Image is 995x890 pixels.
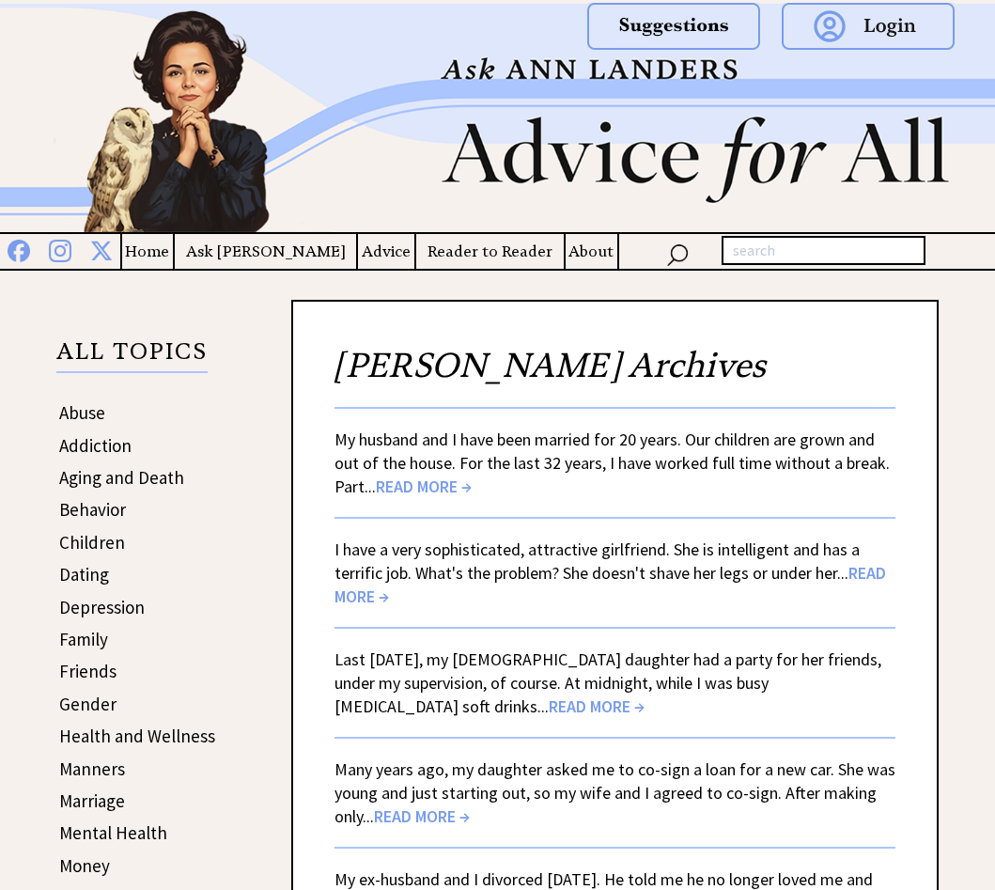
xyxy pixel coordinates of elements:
a: Friends [59,660,117,682]
img: suggestions.png [587,3,760,50]
img: facebook%20blue.png [8,236,30,262]
a: Family [59,628,108,650]
img: search_nav.png [666,240,689,267]
a: Advice [358,240,414,263]
input: search [722,236,925,266]
h2: [PERSON_NAME] Archives [334,343,895,407]
a: Manners [59,757,125,780]
a: Reader to Reader [416,240,564,263]
a: I have a very sophisticated, attractive girlfriend. She is intelligent and has a terrific job. Wh... [334,539,886,607]
a: Marriage [59,789,125,812]
a: Health and Wellness [59,725,215,747]
span: READ MORE → [549,695,645,717]
img: login.png [782,3,955,50]
p: ALL TOPICS [56,341,208,373]
span: READ MORE → [334,562,886,607]
a: Many years ago, my daughter asked me to co-sign a loan for a new car. She was young and just star... [334,758,895,827]
a: Behavior [59,498,126,521]
a: About [566,240,617,263]
a: Dating [59,563,109,586]
img: x%20blue.png [90,236,113,261]
a: Ask [PERSON_NAME] [175,240,356,263]
a: Aging and Death [59,466,184,489]
span: READ MORE → [376,476,472,497]
a: Children [59,531,125,554]
span: READ MORE → [374,805,470,827]
a: Abuse [59,401,105,424]
a: Money [59,854,110,877]
a: My husband and I have been married for 20 years. Our children are grown and out of the house. For... [334,429,890,497]
a: Addiction [59,434,132,457]
a: Depression [59,596,145,618]
img: instagram%20blue.png [49,236,71,262]
a: Mental Health [59,821,167,844]
a: Gender [59,693,117,715]
a: Home [122,240,173,263]
a: Last [DATE], my [DEMOGRAPHIC_DATA] daughter had a party for her friends, under my supervision, of... [334,648,881,717]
